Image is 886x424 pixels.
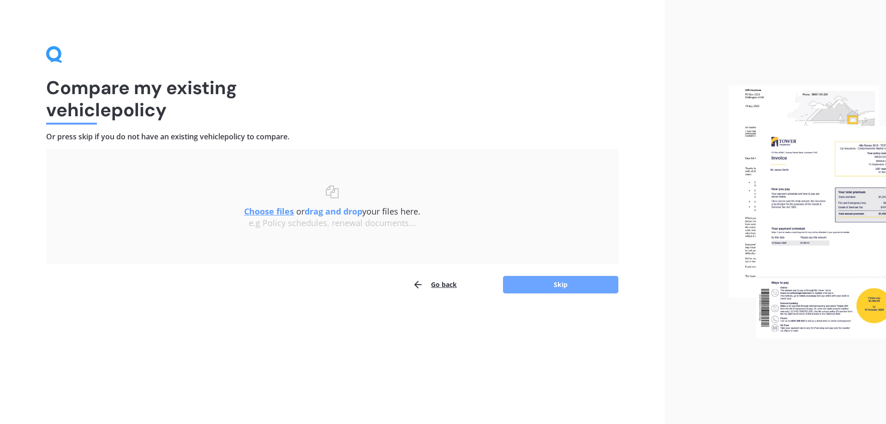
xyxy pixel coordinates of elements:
span: or your files here. [244,206,420,217]
div: e.g Policy schedules, renewal documents... [65,218,600,228]
b: drag and drop [305,206,362,217]
h1: Compare my existing vehicle policy [46,77,618,121]
img: files.webp [729,85,886,339]
button: Skip [503,276,618,293]
button: Go back [413,275,457,294]
h4: Or press skip if you do not have an existing vehicle policy to compare. [46,132,618,142]
u: Choose files [244,206,294,217]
